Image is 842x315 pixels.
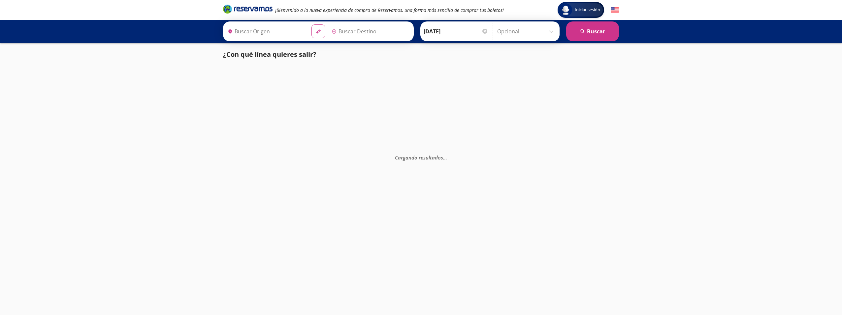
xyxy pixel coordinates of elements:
[446,154,447,161] span: .
[275,7,504,13] em: ¡Bienvenido a la nueva experiencia de compra de Reservamos, una forma más sencilla de comprar tus...
[395,154,447,161] em: Cargando resultados
[424,23,488,40] input: Elegir Fecha
[225,23,306,40] input: Buscar Origen
[223,4,273,14] i: Brand Logo
[497,23,556,40] input: Opcional
[329,23,410,40] input: Buscar Destino
[611,6,619,14] button: English
[444,154,446,161] span: .
[223,50,316,59] p: ¿Con qué línea quieres salir?
[223,4,273,16] a: Brand Logo
[566,21,619,41] button: Buscar
[572,7,603,13] span: Iniciar sesión
[443,154,444,161] span: .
